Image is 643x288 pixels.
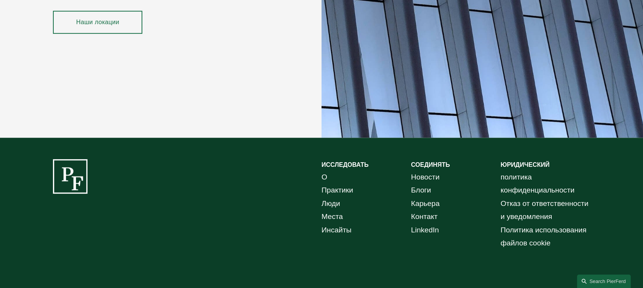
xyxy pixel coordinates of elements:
[411,212,437,221] font: Контакт
[321,184,353,197] a: Практики
[411,197,440,211] a: Карьера
[501,197,590,224] a: Отказ от ответственности и уведомления
[321,199,340,207] font: Люди
[501,226,587,247] font: Политика использования файлов cookie
[321,224,351,237] a: Инсайты
[321,161,369,168] font: ИССЛЕДОВАТЬ
[501,199,589,221] font: Отказ от ответственности и уведомления
[321,212,343,221] font: Места
[411,171,439,184] a: Новости
[501,173,575,194] font: политика конфиденциальности
[411,210,437,224] a: Контакт
[321,171,327,184] a: О
[501,171,590,197] a: политика конфиденциальности
[411,224,439,237] a: LinkedIn
[411,161,450,168] font: СОЕДИНЯТЬ
[321,197,340,211] a: Люди
[321,186,353,194] font: Практики
[411,186,431,194] font: Блоги
[321,210,343,224] a: Места
[76,19,119,25] font: Наши локации
[501,224,590,250] a: Политика использования файлов cookie
[321,173,327,181] font: О
[411,173,439,181] font: Новости
[53,11,142,34] a: Наши локации
[411,184,431,197] a: Блоги
[321,226,351,234] font: Инсайты
[411,199,440,207] font: Карьера
[411,226,439,234] font: LinkedIn
[501,161,550,168] font: ЮРИДИЧЕСКИЙ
